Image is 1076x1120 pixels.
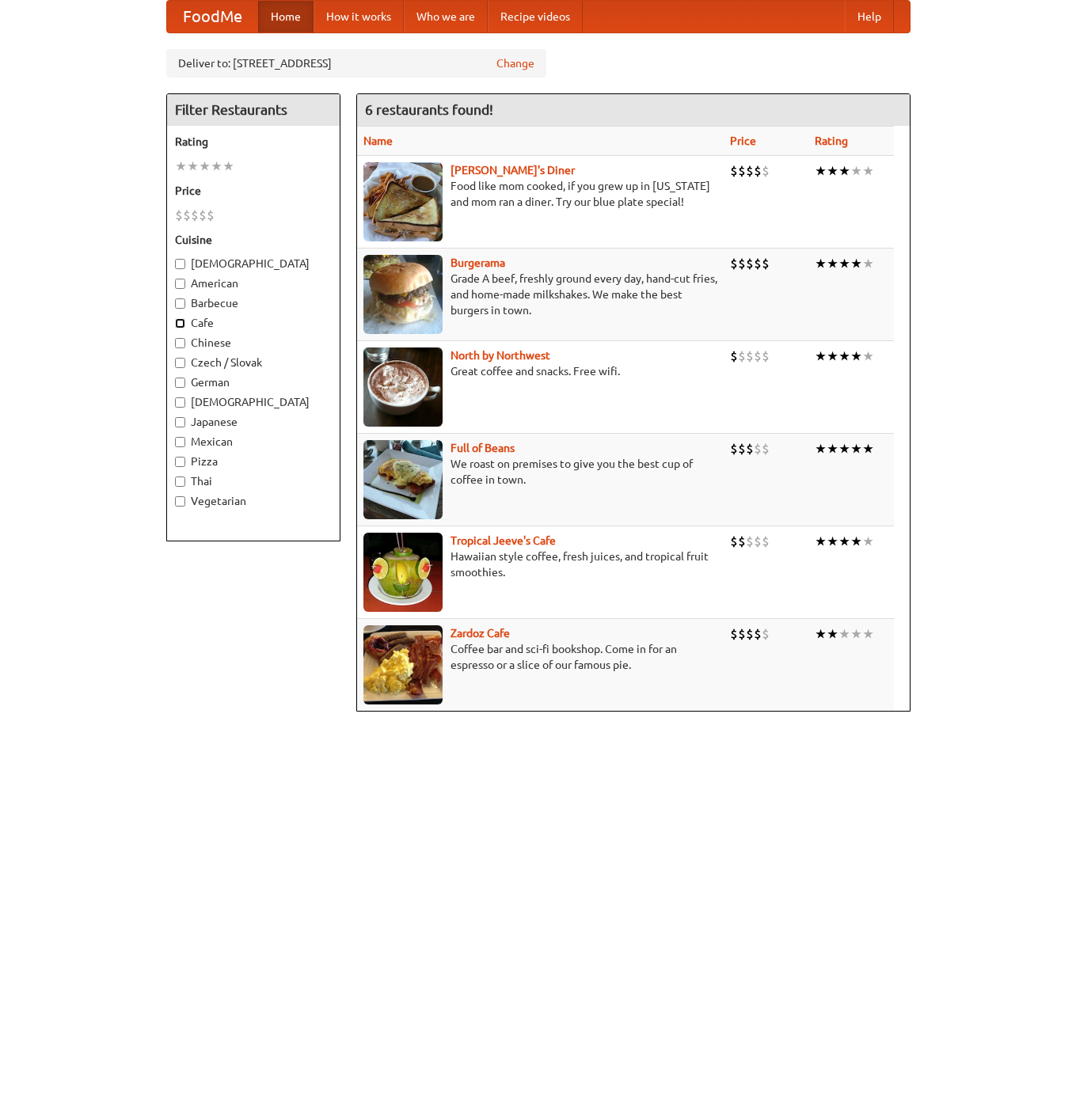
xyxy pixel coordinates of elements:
[175,358,185,368] input: Czech / Slovak
[738,533,746,550] li: $
[451,534,556,547] a: Tropical Jeeve's Cafe
[199,207,207,224] li: $
[754,533,762,550] li: $
[363,641,717,673] p: Coffee bar and sci-fi bookshop. Come in for an espresso or a slice of our famous pie.
[175,457,185,467] input: Pizza
[762,625,770,643] li: $
[862,625,874,643] li: ★
[166,49,546,78] div: Deliver to: [STREET_ADDRESS]
[488,1,583,32] a: Recipe videos
[363,162,443,241] img: sallys.jpg
[365,102,493,117] ng-pluralize: 6 restaurants found!
[762,440,770,457] li: $
[815,347,827,365] li: ★
[199,158,211,175] li: ★
[850,347,862,365] li: ★
[746,440,754,457] li: $
[850,440,862,457] li: ★
[183,207,191,224] li: $
[175,275,332,291] label: American
[838,625,850,643] li: ★
[827,533,838,550] li: ★
[738,440,746,457] li: $
[175,134,332,150] h5: Rating
[746,255,754,272] li: $
[363,178,717,210] p: Food like mom cooked, if you grew up in [US_STATE] and mom ran a diner. Try our blue plate special!
[175,183,332,199] h5: Price
[754,347,762,365] li: $
[738,347,746,365] li: $
[730,135,756,147] a: Price
[167,1,258,32] a: FoodMe
[314,1,404,32] a: How it works
[363,533,443,612] img: jeeves.jpg
[207,207,215,224] li: $
[363,363,717,379] p: Great coffee and snacks. Free wifi.
[175,259,185,269] input: [DEMOGRAPHIC_DATA]
[827,162,838,180] li: ★
[363,255,443,334] img: burgerama.jpg
[363,347,443,427] img: north.jpg
[175,298,185,309] input: Barbecue
[862,347,874,365] li: ★
[838,255,850,272] li: ★
[838,440,850,457] li: ★
[175,397,185,408] input: [DEMOGRAPHIC_DATA]
[730,162,738,180] li: $
[730,440,738,457] li: $
[738,255,746,272] li: $
[451,627,510,640] a: Zardoz Cafe
[175,338,185,348] input: Chinese
[827,255,838,272] li: ★
[815,162,827,180] li: ★
[827,440,838,457] li: ★
[762,255,770,272] li: $
[746,347,754,365] li: $
[730,347,738,365] li: $
[762,347,770,365] li: $
[496,55,534,71] a: Change
[175,318,185,328] input: Cafe
[815,533,827,550] li: ★
[730,255,738,272] li: $
[746,625,754,643] li: $
[175,207,183,224] li: $
[175,378,185,388] input: German
[451,349,550,362] a: North by Northwest
[363,440,443,519] img: beans.jpg
[850,255,862,272] li: ★
[838,347,850,365] li: ★
[167,94,340,126] h4: Filter Restaurants
[191,207,199,224] li: $
[815,625,827,643] li: ★
[746,533,754,550] li: $
[451,256,505,269] a: Burgerama
[838,533,850,550] li: ★
[845,1,894,32] a: Help
[175,158,187,175] li: ★
[827,347,838,365] li: ★
[862,162,874,180] li: ★
[175,437,185,447] input: Mexican
[404,1,488,32] a: Who we are
[211,158,222,175] li: ★
[175,295,332,311] label: Barbecue
[175,374,332,390] label: German
[850,533,862,550] li: ★
[850,625,862,643] li: ★
[451,442,515,454] a: Full of Beans
[175,476,185,487] input: Thai
[754,440,762,457] li: $
[850,162,862,180] li: ★
[451,164,575,177] a: [PERSON_NAME]'s Diner
[175,335,332,351] label: Chinese
[175,279,185,289] input: American
[838,162,850,180] li: ★
[363,549,717,580] p: Hawaiian style coffee, fresh juices, and tropical fruit smoothies.
[175,355,332,370] label: Czech / Slovak
[175,256,332,271] label: [DEMOGRAPHIC_DATA]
